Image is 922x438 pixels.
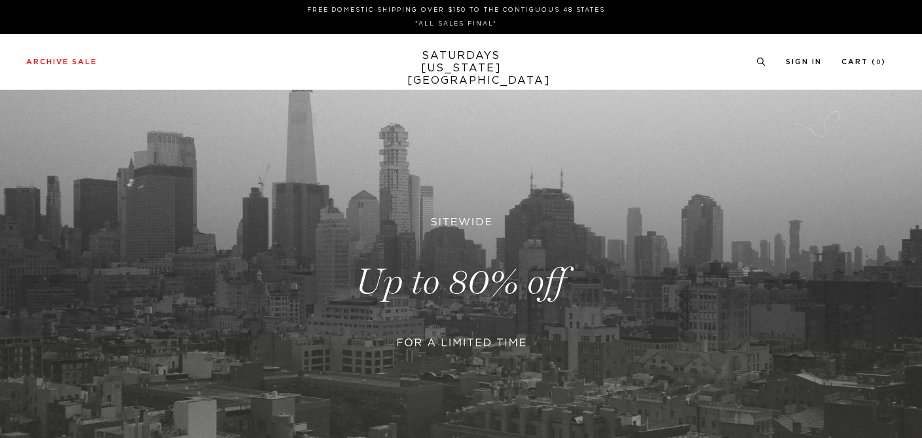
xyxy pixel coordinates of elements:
[31,5,881,15] p: FREE DOMESTIC SHIPPING OVER $150 TO THE CONTIGUOUS 48 STATES
[26,58,97,65] a: Archive Sale
[407,50,515,87] a: SATURDAYS[US_STATE][GEOGRAPHIC_DATA]
[786,58,822,65] a: Sign In
[841,58,886,65] a: Cart (0)
[31,19,881,29] p: *ALL SALES FINAL*
[876,60,881,65] small: 0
